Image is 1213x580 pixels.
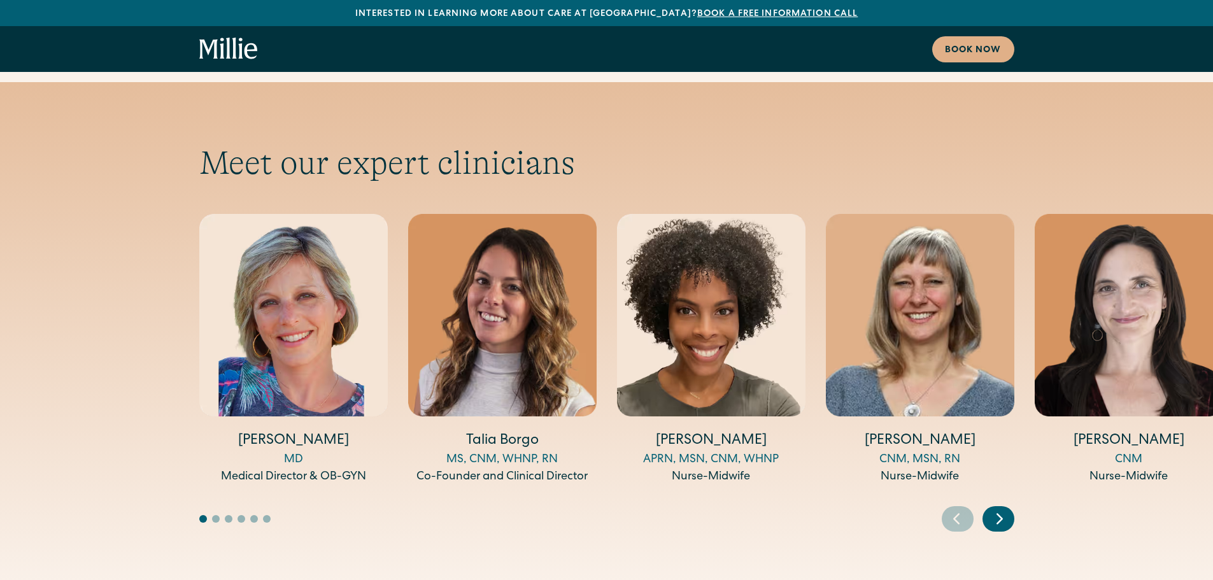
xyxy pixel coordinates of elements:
[617,432,805,451] h4: [PERSON_NAME]
[199,432,388,451] h4: [PERSON_NAME]
[932,36,1014,62] a: Book now
[199,469,388,486] div: Medical Director & OB-GYN
[212,515,220,523] button: Go to slide 2
[199,515,207,523] button: Go to slide 1
[408,451,597,469] div: MS, CNM, WHNP, RN
[225,515,232,523] button: Go to slide 3
[408,469,597,486] div: Co-Founder and Clinical Director
[617,214,805,486] div: 3 / 14
[199,451,388,469] div: MD
[263,515,271,523] button: Go to slide 6
[945,44,1002,57] div: Book now
[982,506,1014,532] div: Next slide
[826,451,1014,469] div: CNM, MSN, RN
[826,469,1014,486] div: Nurse-Midwife
[697,10,858,18] a: Book a free information call
[250,515,258,523] button: Go to slide 5
[942,506,974,532] div: Previous slide
[199,143,1014,183] h2: Meet our expert clinicians
[617,469,805,486] div: Nurse-Midwife
[408,432,597,451] h4: Talia Borgo
[238,515,245,523] button: Go to slide 4
[408,214,597,486] div: 2 / 14
[199,214,388,486] div: 1 / 14
[617,451,805,469] div: APRN, MSN, CNM, WHNP
[826,432,1014,451] h4: [PERSON_NAME]
[826,214,1014,486] div: 4 / 14
[199,38,258,60] a: home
